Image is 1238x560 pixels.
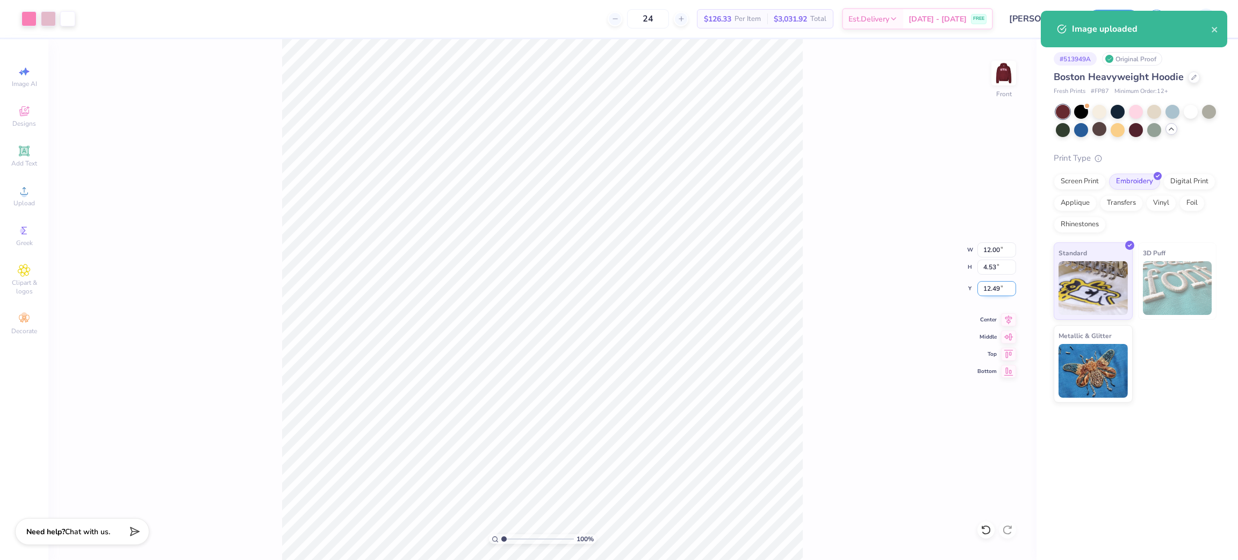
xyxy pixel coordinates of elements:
[774,13,807,25] span: $3,031.92
[1054,195,1097,211] div: Applique
[1059,247,1087,259] span: Standard
[1163,174,1215,190] div: Digital Print
[5,278,43,296] span: Clipart & logos
[1059,261,1128,315] img: Standard
[1179,195,1205,211] div: Foil
[12,119,36,128] span: Designs
[973,15,984,23] span: FREE
[1059,344,1128,398] img: Metallic & Glitter
[1211,23,1219,35] button: close
[13,199,35,207] span: Upload
[909,13,967,25] span: [DATE] - [DATE]
[1054,52,1097,66] div: # 513949A
[1059,330,1112,341] span: Metallic & Glitter
[977,333,997,341] span: Middle
[1109,174,1160,190] div: Embroidery
[1114,87,1168,96] span: Minimum Order: 12 +
[65,527,110,537] span: Chat with us.
[11,159,37,168] span: Add Text
[704,13,731,25] span: $126.33
[627,9,669,28] input: – –
[1054,87,1085,96] span: Fresh Prints
[1054,70,1184,83] span: Boston Heavyweight Hoodie
[16,239,33,247] span: Greek
[1143,261,1212,315] img: 3D Puff
[977,368,997,375] span: Bottom
[1054,217,1106,233] div: Rhinestones
[977,316,997,324] span: Center
[996,89,1012,99] div: Front
[1072,23,1211,35] div: Image uploaded
[1146,195,1176,211] div: Vinyl
[12,80,37,88] span: Image AI
[1100,195,1143,211] div: Transfers
[1091,87,1109,96] span: # FP87
[26,527,65,537] strong: Need help?
[810,13,826,25] span: Total
[848,13,889,25] span: Est. Delivery
[1102,52,1162,66] div: Original Proof
[577,534,594,544] span: 100 %
[1054,174,1106,190] div: Screen Print
[993,62,1014,84] img: Front
[735,13,761,25] span: Per Item
[1143,247,1165,259] span: 3D Puff
[977,350,997,358] span: Top
[1001,8,1080,30] input: Untitled Design
[11,327,37,335] span: Decorate
[1054,152,1217,164] div: Print Type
